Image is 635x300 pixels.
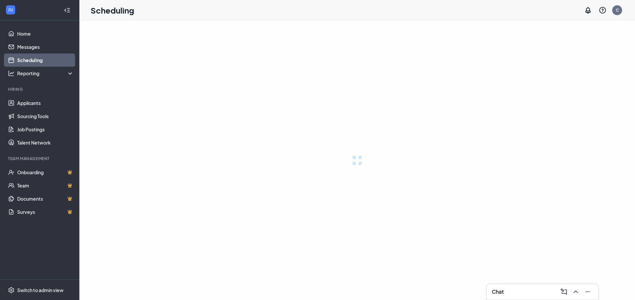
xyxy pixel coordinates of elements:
[17,70,74,77] div: Reporting
[584,288,592,296] svg: Minimize
[582,286,593,297] button: Minimize
[17,53,74,67] a: Scheduling
[560,288,568,296] svg: ComposeMessage
[17,179,74,192] a: TeamCrown
[17,192,74,205] a: DocumentsCrown
[8,156,72,161] div: Team Management
[559,286,569,297] button: ComposeMessage
[17,287,63,293] div: Switch to admin view
[17,136,74,149] a: Talent Network
[599,6,607,14] svg: QuestionInfo
[572,288,580,296] svg: ChevronUp
[8,86,72,92] div: Hiring
[492,288,504,295] h3: Chat
[8,70,15,77] svg: Analysis
[7,7,14,13] svg: WorkstreamLogo
[17,205,74,218] a: SurveysCrown
[584,6,592,14] svg: Notifications
[17,123,74,136] a: Job Postings
[616,7,619,13] div: C
[17,27,74,40] a: Home
[17,166,74,179] a: OnboardingCrown
[91,5,134,16] h1: Scheduling
[17,96,74,110] a: Applicants
[8,287,15,293] svg: Settings
[571,286,581,297] button: ChevronUp
[64,7,70,14] svg: Collapse
[17,40,74,53] a: Messages
[17,110,74,123] a: Sourcing Tools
